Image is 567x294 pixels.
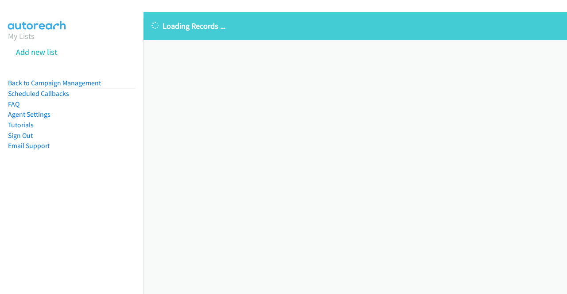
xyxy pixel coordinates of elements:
a: My Lists [8,31,35,41]
a: Agent Settings [8,110,50,118]
a: Email Support [8,141,50,150]
p: Loading Records ... [151,20,559,32]
a: FAQ [8,100,19,108]
a: Sign Out [8,131,33,140]
a: Scheduled Callbacks [8,89,69,98]
a: Back to Campaign Management [8,79,101,87]
a: Tutorials [8,121,34,129]
a: Add new list [16,47,57,57]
